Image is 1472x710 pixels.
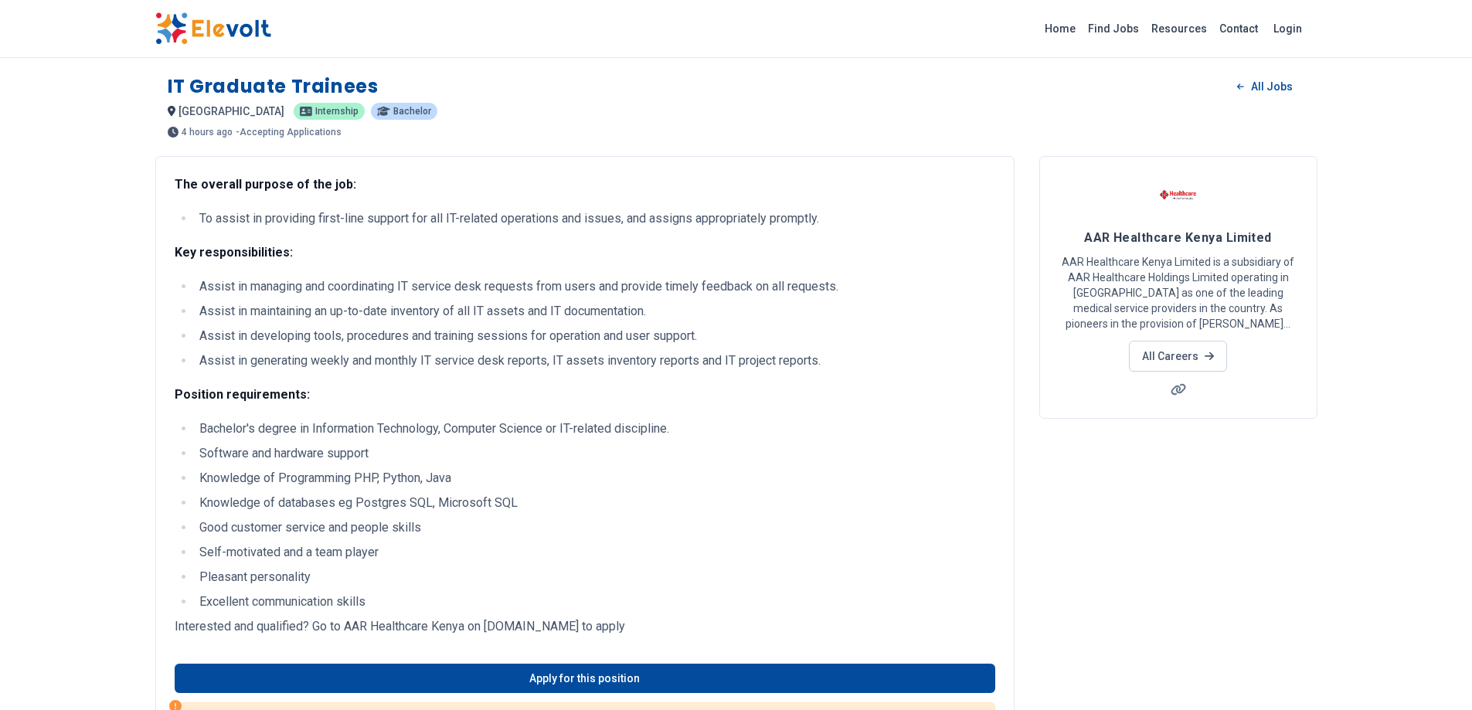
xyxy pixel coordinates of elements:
p: Interested and qualified? Go to AAR Healthcare Kenya on [DOMAIN_NAME] to apply [175,617,995,636]
li: Assist in generating weekly and monthly IT service desk reports, IT assets inventory reports and ... [195,352,995,370]
a: Find Jobs [1082,16,1145,41]
a: Apply for this position [175,664,995,693]
li: Assist in managing and coordinating IT service desk requests from users and provide timely feedba... [195,277,995,296]
a: Resources [1145,16,1213,41]
span: Bachelor [393,107,431,116]
li: Knowledge of databases eg Postgres SQL, Microsoft SQL [195,494,995,512]
a: Home [1039,16,1082,41]
li: Knowledge of Programming PHP, Python, Java [195,469,995,487]
a: Login [1264,13,1311,44]
li: Assist in maintaining an up-to-date inventory of all IT assets and IT documentation. [195,302,995,321]
strong: Key responsibilities: [175,245,293,260]
span: AAR Healthcare Kenya Limited [1084,230,1272,245]
li: Self-motivated and a team player [195,543,995,562]
span: 4 hours ago [182,127,233,137]
a: All Careers [1129,341,1227,372]
li: Software and hardware support [195,444,995,463]
a: Contact [1213,16,1264,41]
p: AAR Healthcare Kenya Limited is a subsidiary of AAR Healthcare Holdings Limited operating in [GEO... [1059,254,1298,331]
span: [GEOGRAPHIC_DATA] [178,105,284,117]
img: AAR Healthcare Kenya Limited [1159,175,1198,214]
li: To assist in providing first-line support for all IT-related operations and issues, and assigns a... [195,209,995,228]
strong: Position requirements: [175,387,310,402]
img: Elevolt [155,12,271,45]
h1: IT Graduate Trainees [168,74,379,99]
li: Excellent communication skills [195,593,995,611]
li: Bachelor's degree in Information Technology, Computer Science or IT-related discipline. [195,420,995,438]
a: All Jobs [1225,75,1304,98]
p: - Accepting Applications [236,127,342,137]
span: internship [315,107,359,116]
li: Assist in developing tools, procedures and training sessions for operation and user support. [195,327,995,345]
strong: The overall purpose of the job: [175,177,356,192]
li: Good customer service and people skills [195,518,995,537]
li: Pleasant personality [195,568,995,586]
